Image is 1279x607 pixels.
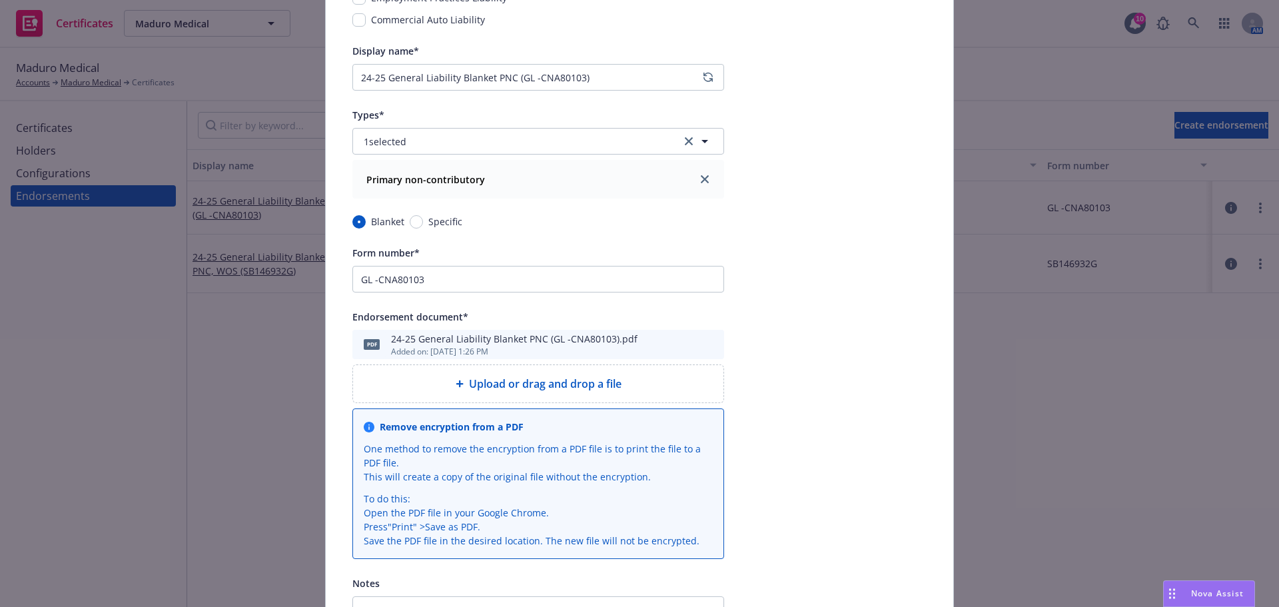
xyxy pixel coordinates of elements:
[364,506,713,520] li: Open the PDF file in your Google Chrome.
[364,520,713,534] li: Press " Print " > Save as PDF.
[364,492,713,548] div: To do this:
[1164,581,1180,606] div: Drag to move
[428,215,462,229] span: Specific
[391,346,638,357] div: Added on: [DATE] 1:26 PM
[371,13,485,27] span: Commercial Auto Liability
[352,364,724,403] div: Upload or drag and drop a file
[697,171,713,187] a: close
[683,336,693,352] button: download file
[410,215,423,229] input: Specific
[364,135,406,149] span: 1 selected
[352,64,724,91] input: Display name
[352,247,420,259] span: Form number*
[352,310,468,323] span: Endorsement document*
[1163,580,1255,607] button: Nova Assist
[391,332,638,346] div: 24-25 General Liability Blanket PNC (GL -CNA80103).pdf
[380,420,524,434] div: Remove encryption from a PDF
[366,173,485,186] strong: Primary non-contributory
[352,128,724,155] button: 1selectedclear selection
[364,442,713,484] div: One method to remove the encryption from a PDF file is to print the file to a PDF file. This will...
[1191,588,1244,599] span: Nova Assist
[364,339,380,349] span: pdf
[352,109,384,121] span: Types*
[700,69,716,85] a: regenerate
[352,45,419,57] span: Display name*
[469,376,622,392] span: Upload or drag and drop a file
[352,577,380,590] span: Notes
[364,534,713,548] li: Save the PDF file in the desired location. The new file will not be encrypted.
[681,133,697,149] a: clear selection
[704,336,719,352] button: preview file
[352,215,366,229] input: Blanket
[371,215,404,229] span: Blanket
